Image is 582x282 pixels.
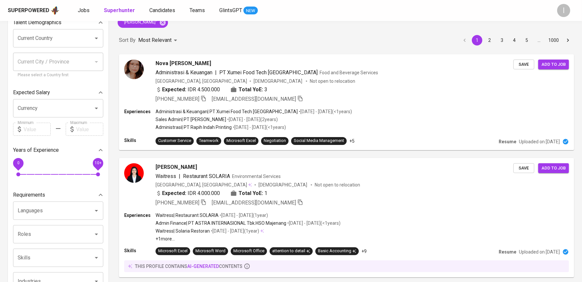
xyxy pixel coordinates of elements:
span: Candidates [149,7,175,13]
button: Open [92,230,101,239]
img: 0cc327c27c9addf955814004d4e7c6cd.jpg [124,163,144,183]
span: Save [517,61,531,68]
button: Save [513,163,534,173]
a: Nova [PERSON_NAME]Administrasi & Keuangan|PT Xumei Food Tech [GEOGRAPHIC_DATA]Food and Beverage S... [119,54,574,150]
span: 3 [264,86,267,94]
p: Not open to relocation [310,78,355,84]
span: Save [517,165,531,172]
div: IDR 4.000.000 [156,189,220,197]
div: Years of Experience [13,144,103,157]
div: Microsoft Word [195,248,225,254]
button: Add to job [538,60,569,70]
span: Administrasi & Keuangan [156,69,212,76]
div: Basic Accounting [318,248,356,254]
a: GlintsGPT NEW [219,7,258,15]
b: Total YoE: [239,86,263,94]
p: Most Relevant [138,36,172,44]
p: +1 more ... [156,236,341,242]
img: ae41c7a63169ec4f632ce49d10652f22.jpg [124,60,144,79]
div: Negotiation [264,138,286,144]
b: Superhunter [104,7,135,13]
span: 10+ [94,161,101,166]
a: Jobs [78,7,91,15]
p: Expected Salary [13,89,50,97]
span: Jobs [78,7,90,13]
button: Go to page 5 [522,35,532,45]
p: Administrasi & Keuangan | PT Xumei Food Tech [GEOGRAPHIC_DATA] [156,108,298,115]
p: Sort By [119,36,136,44]
a: Superhunter [104,7,136,15]
span: AI-generated [187,264,219,269]
span: Environmental Services [232,174,281,179]
div: attention to detail [272,248,310,254]
span: "[PERSON_NAME]" [118,19,161,26]
a: Superpoweredapp logo [8,6,59,15]
p: Sales Admin | PT [PERSON_NAME] [156,116,226,123]
div: Requirements [13,188,103,202]
p: Skills [124,137,156,144]
p: +5 [349,138,355,144]
a: [PERSON_NAME]Waitress|Restaurant SOLARIAEnvironmental Services[GEOGRAPHIC_DATA], [GEOGRAPHIC_DATA... [119,158,574,277]
b: Expected: [162,189,186,197]
div: "[PERSON_NAME]" [118,17,168,28]
p: • [DATE] - [DATE] ( <1 years ) [298,108,352,115]
span: [PERSON_NAME] [156,163,197,171]
span: [DEMOGRAPHIC_DATA] [254,78,303,84]
p: this profile contains contents [135,263,242,270]
span: Teams [190,7,205,13]
button: Open [92,104,101,113]
span: Food and Beverage Services [320,70,378,75]
span: [PHONE_NUMBER] [156,96,199,102]
span: PT Xumei Food Tech [GEOGRAPHIC_DATA] [219,69,318,76]
span: Nova [PERSON_NAME] [156,60,211,67]
span: GlintsGPT [219,7,242,13]
span: [PHONE_NUMBER] [156,200,199,206]
p: Talent Demographics [13,19,61,26]
p: +9 [361,248,367,255]
p: Please select a Country first [18,72,99,79]
div: IDR 4.500.000 [156,86,220,94]
span: | [179,172,180,180]
button: Open [92,34,101,43]
p: Requirements [13,191,45,199]
span: [DEMOGRAPHIC_DATA] [258,182,308,188]
span: Add to job [541,61,566,68]
div: Most Relevant [138,34,179,46]
p: • [DATE] - [DATE] ( 1 year ) [210,228,259,234]
p: Waitress | Restaurant SOLARIA [156,212,219,219]
p: • [DATE] - [DATE] ( <1 years ) [232,124,286,131]
button: Go to next page [563,35,573,45]
p: • [DATE] - [DATE] ( 2 years ) [226,116,278,123]
button: Go to page 4 [509,35,520,45]
div: Talent Demographics [13,16,103,29]
button: Open [92,253,101,262]
a: Candidates [149,7,176,15]
div: Superpowered [8,7,49,14]
button: page 1 [472,35,482,45]
span: | [215,69,217,77]
span: Restaurant SOLARIA [183,173,230,179]
div: [GEOGRAPHIC_DATA], [GEOGRAPHIC_DATA] [156,182,252,188]
p: Uploaded on [DATE] [519,138,560,145]
b: Total YoE: [239,189,263,197]
p: Not open to relocation [315,182,360,188]
span: [EMAIL_ADDRESS][DOMAIN_NAME] [212,96,296,102]
button: Go to page 2 [484,35,495,45]
span: Waitress [156,173,176,179]
div: I [557,4,570,17]
input: Value [76,123,103,136]
button: Save [513,60,534,70]
div: Microsoft Office [233,248,264,254]
div: Expected Salary [13,86,103,99]
button: Open [92,206,101,215]
a: Teams [190,7,206,15]
input: Value [24,123,51,136]
span: 0 [17,161,19,166]
p: Uploaded on [DATE] [519,249,560,255]
p: Skills [124,247,156,254]
p: Admin Finance | PT ASTRA INTERNASIONAL Tbk.HSO Majenang [156,220,286,226]
p: Experiences [124,108,156,115]
span: NEW [243,8,258,14]
img: app logo [51,6,59,15]
p: Years of Experience [13,146,59,154]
